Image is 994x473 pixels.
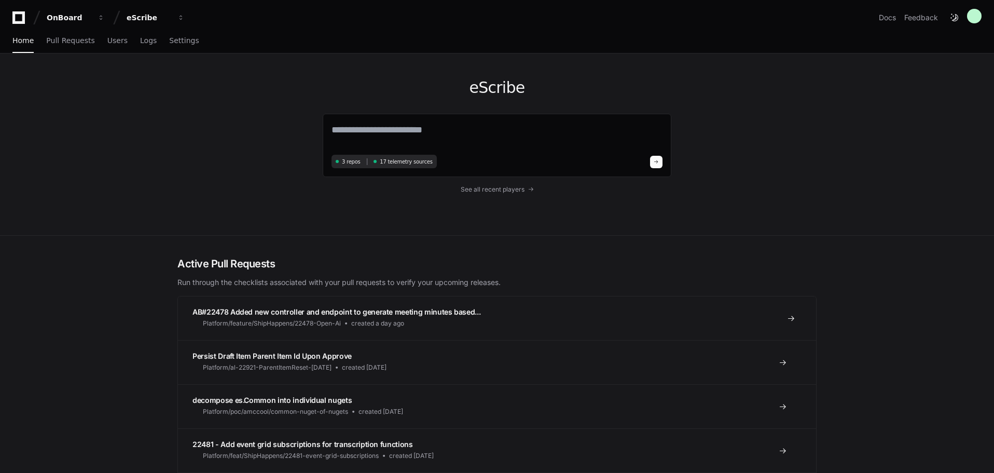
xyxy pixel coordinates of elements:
p: Run through the checklists associated with your pull requests to verify your upcoming releases. [177,277,817,288]
button: OnBoard [43,8,109,27]
span: 22481 - Add event grid subscriptions for transcription functions [192,440,413,449]
span: AB#22478 Added new controller and endpoint to generate meeting minutes based... [192,307,480,316]
a: Docs [879,12,896,23]
span: created [DATE] [342,363,386,372]
a: 22481 - Add event grid subscriptions for transcription functionsPlatform/feat/ShipHappens/22481-e... [178,428,816,472]
div: eScribe [127,12,171,23]
span: Logs [140,37,157,44]
span: Persist Draft Item Parent Item Id Upon Approve [192,352,352,360]
span: See all recent players [461,185,524,194]
div: OnBoard [47,12,91,23]
a: AB#22478 Added new controller and endpoint to generate meeting minutes based...Platform/feature/S... [178,296,816,340]
h1: eScribe [323,78,671,97]
a: Persist Draft Item Parent Item Id Upon ApprovePlatform/al-22921-ParentItemReset-[DATE]created [DATE] [178,340,816,384]
span: 17 telemetry sources [380,158,432,166]
span: created [DATE] [389,452,434,460]
span: created [DATE] [358,408,403,416]
a: Users [107,29,128,53]
a: Pull Requests [46,29,94,53]
span: decompose es.Common into individual nugets [192,396,352,404]
a: See all recent players [323,185,671,194]
span: Settings [169,37,199,44]
button: eScribe [122,8,189,27]
a: Settings [169,29,199,53]
span: Platform/poc/amccool/common-nuget-of-nugets [203,408,348,416]
h2: Active Pull Requests [177,256,817,271]
span: Platform/feature/ShipHappens/22478-Open-Ai [203,319,341,328]
button: Feedback [904,12,938,23]
a: decompose es.Common into individual nugetsPlatform/poc/amccool/common-nuget-of-nugetscreated [DATE] [178,384,816,428]
span: created a day ago [351,319,404,328]
a: Logs [140,29,157,53]
span: Pull Requests [46,37,94,44]
span: Users [107,37,128,44]
span: Platform/feat/ShipHappens/22481-event-grid-subscriptions [203,452,379,460]
span: 3 repos [342,158,361,166]
span: Platform/al-22921-ParentItemReset-[DATE] [203,363,332,372]
a: Home [12,29,34,53]
span: Home [12,37,34,44]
